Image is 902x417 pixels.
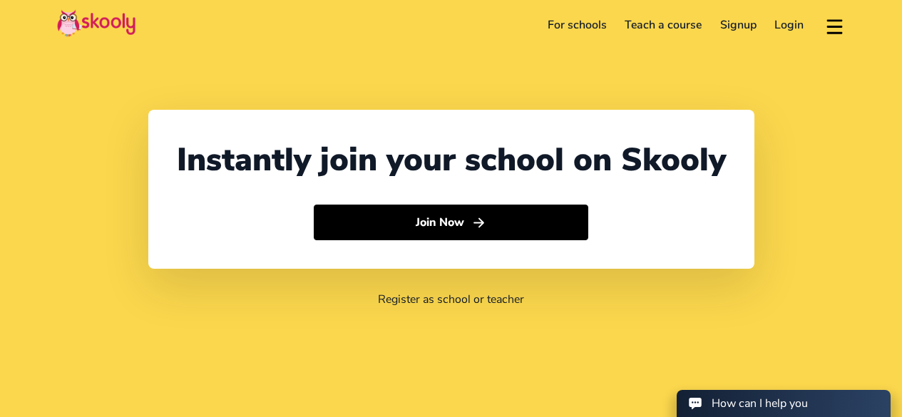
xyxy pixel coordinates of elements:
a: Login [766,14,814,36]
a: Register as school or teacher [378,292,524,307]
ion-icon: arrow forward outline [471,215,486,230]
button: Join Nowarrow forward outline [314,205,588,240]
div: Instantly join your school on Skooly [177,138,726,182]
a: For schools [538,14,616,36]
a: Teach a course [615,14,711,36]
button: menu outline [824,14,845,37]
img: Skooly [57,9,135,37]
a: Signup [711,14,766,36]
